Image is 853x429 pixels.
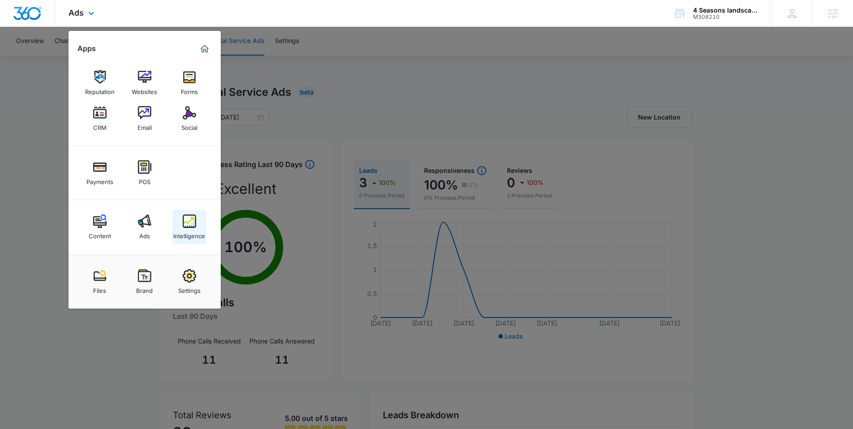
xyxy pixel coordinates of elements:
div: Brand [136,283,153,294]
a: Brand [128,265,162,299]
a: Social [172,102,206,136]
div: CRM [93,120,107,131]
img: tab_domain_overview_orange.svg [24,52,31,59]
div: Content [89,228,111,240]
a: CRM [83,102,117,136]
div: Files [93,283,106,294]
a: Ads [128,210,162,244]
div: Forms [181,84,198,95]
a: Reputation [83,66,117,100]
div: Settings [178,283,201,294]
div: Domain Overview [34,53,80,59]
span: Ads [69,8,84,17]
div: Domain: [DOMAIN_NAME] [23,23,99,30]
a: Email [128,102,162,136]
a: Intelligence [172,210,206,244]
a: Marketing 360® Dashboard [197,42,212,56]
div: account id [693,14,759,20]
a: POS [128,156,162,190]
div: Ads [139,228,150,240]
a: Forms [172,66,206,100]
img: website_grey.svg [14,23,21,30]
a: Content [83,210,117,244]
div: v 4.0.25 [25,14,44,21]
div: Email [137,120,152,131]
div: account name [693,7,759,14]
a: Settings [172,265,206,299]
a: Websites [128,66,162,100]
a: Payments [83,156,117,190]
div: POS [139,174,150,185]
img: logo_orange.svg [14,14,21,21]
h2: Apps [77,44,96,53]
div: Keywords by Traffic [99,53,151,59]
div: Intelligence [173,228,205,240]
div: Social [181,120,197,131]
div: Websites [132,84,157,95]
div: Reputation [85,84,115,95]
img: tab_keywords_by_traffic_grey.svg [89,52,96,59]
div: Payments [86,174,113,185]
a: Files [83,265,117,299]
